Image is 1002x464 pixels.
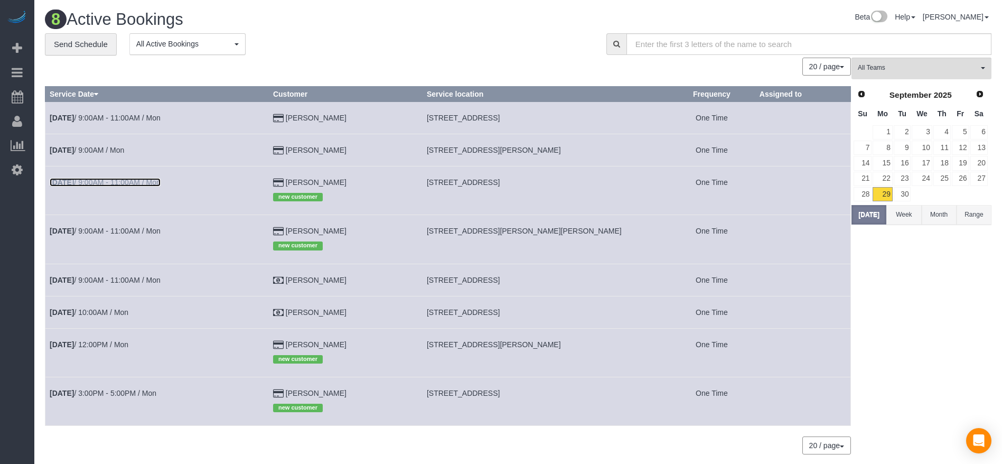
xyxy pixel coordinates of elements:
img: Automaid Logo [6,11,27,25]
a: 28 [854,187,872,201]
span: Sunday [858,109,867,118]
a: 13 [970,141,988,155]
span: new customer [273,355,323,364]
a: 1 [873,125,892,140]
a: 23 [894,172,911,186]
td: Customer [268,377,422,425]
td: Service location [422,166,668,215]
span: new customer [273,193,323,201]
a: 19 [952,156,969,170]
span: [STREET_ADDRESS][PERSON_NAME] [427,340,561,349]
td: Frequency [669,101,755,134]
b: [DATE] [50,114,74,122]
a: 27 [970,172,988,186]
td: Assigned to [755,377,850,425]
td: Schedule date [45,296,269,328]
span: Wednesday [916,109,928,118]
a: [PERSON_NAME] [286,389,347,397]
th: Service Date [45,86,269,101]
td: Frequency [669,296,755,328]
span: [STREET_ADDRESS][PERSON_NAME][PERSON_NAME] [427,227,622,235]
div: Open Intercom Messenger [966,428,991,453]
b: [DATE] [50,340,74,349]
a: 8 [873,141,892,155]
td: Customer [268,134,422,166]
th: Service location [422,86,668,101]
td: Assigned to [755,101,850,134]
i: Check Payment [273,277,284,284]
span: Prev [857,90,866,98]
span: Thursday [938,109,947,118]
td: Service location [422,215,668,264]
b: [DATE] [50,146,74,154]
a: 20 [970,156,988,170]
a: [PERSON_NAME] [286,146,347,154]
a: [PERSON_NAME] [286,340,347,349]
a: 10 [912,141,932,155]
td: Assigned to [755,264,850,296]
td: Assigned to [755,166,850,215]
a: 17 [912,156,932,170]
a: 25 [933,172,951,186]
b: [DATE] [50,276,74,284]
a: 29 [873,187,892,201]
button: Week [886,205,921,225]
nav: Pagination navigation [803,58,851,76]
span: 8 [45,10,67,29]
td: Customer [268,296,422,328]
td: Frequency [669,328,755,377]
a: 3 [912,125,932,140]
span: 2025 [934,90,952,99]
td: Customer [268,215,422,264]
span: Saturday [975,109,984,118]
th: Assigned to [755,86,850,101]
i: Credit Card Payment [273,341,284,349]
img: New interface [870,11,887,24]
button: Range [957,205,991,225]
a: Beta [855,13,887,21]
button: Month [922,205,957,225]
a: [PERSON_NAME] [286,308,347,317]
td: Assigned to [755,215,850,264]
td: Customer [268,166,422,215]
i: Credit Card Payment [273,147,284,154]
td: Assigned to [755,296,850,328]
a: 4 [933,125,951,140]
span: All Teams [858,63,978,72]
a: 21 [854,172,872,186]
a: 5 [952,125,969,140]
a: Send Schedule [45,33,117,55]
th: Customer [268,86,422,101]
button: All Active Bookings [129,33,246,55]
span: [STREET_ADDRESS][PERSON_NAME] [427,146,561,154]
a: 14 [854,156,872,170]
b: [DATE] [50,389,74,397]
td: Schedule date [45,166,269,215]
a: 15 [873,156,892,170]
a: 2 [894,125,911,140]
span: Friday [957,109,964,118]
a: 12 [952,141,969,155]
button: All Teams [851,58,991,79]
td: Schedule date [45,264,269,296]
a: [PERSON_NAME] [286,276,347,284]
td: Frequency [669,264,755,296]
a: [PERSON_NAME] [286,227,347,235]
b: [DATE] [50,227,74,235]
th: Frequency [669,86,755,101]
a: Prev [854,87,869,102]
td: Customer [268,264,422,296]
td: Service location [422,134,668,166]
i: Credit Card Payment [273,115,284,122]
td: Service location [422,377,668,425]
input: Enter the first 3 letters of the name to search [626,33,991,55]
a: 24 [912,172,932,186]
td: Frequency [669,134,755,166]
td: Schedule date [45,377,269,425]
span: [STREET_ADDRESS] [427,308,500,317]
i: Credit Card Payment [273,390,284,397]
h1: Active Bookings [45,11,510,29]
td: Service location [422,101,668,134]
span: new customer [273,404,323,412]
